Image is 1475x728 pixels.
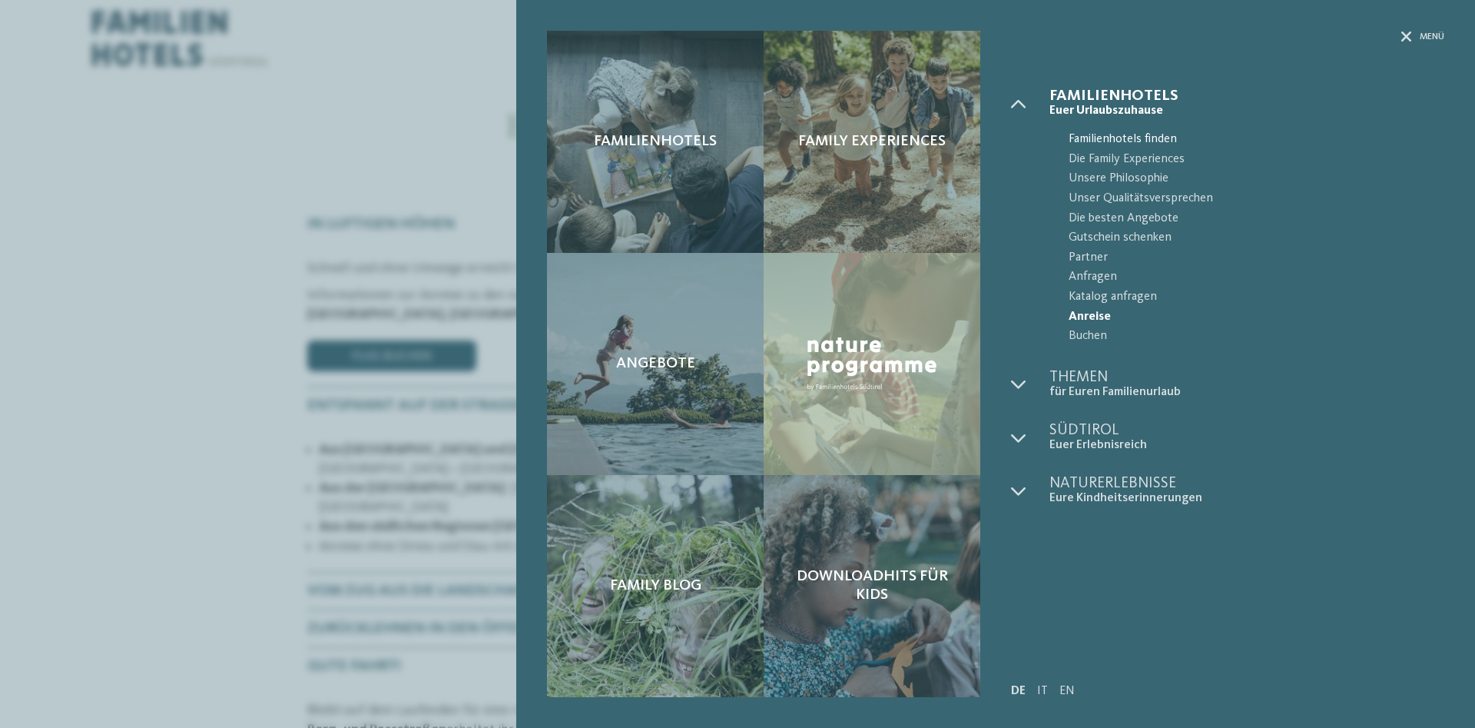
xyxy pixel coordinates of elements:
a: Anreise zu den Familienhotels Südtirol Nature Programme [764,253,980,475]
span: Anfragen [1069,268,1444,288]
span: Unser Qualitätsversprechen [1069,189,1444,209]
span: Die besten Angebote [1069,209,1444,229]
a: Die Family Experiences [1049,150,1444,170]
a: Unser Qualitätsversprechen [1049,189,1444,209]
a: Anreise [1049,307,1444,327]
span: Familienhotels [1049,88,1444,104]
a: Südtirol Euer Erlebnisreich [1049,423,1444,453]
span: Familienhotels [594,132,717,151]
a: Partner [1049,248,1444,268]
span: Angebote [616,354,695,373]
a: Anreise zu den Familienhotels Südtirol Downloadhits für Kids [764,475,980,697]
a: Anreise zu den Familienhotels Südtirol Family Experiences [764,31,980,253]
span: Katalog anfragen [1069,288,1444,307]
a: Gutschein schenken [1049,228,1444,248]
a: Familienhotels Euer Urlaubszuhause [1049,88,1444,118]
span: Naturerlebnisse [1049,476,1444,491]
a: Anreise zu den Familienhotels Südtirol Angebote [547,253,764,475]
span: Südtirol [1049,423,1444,438]
a: Anreise zu den Familienhotels Südtirol Family Blog [547,475,764,697]
span: Family Experiences [798,132,946,151]
a: Buchen [1049,327,1444,347]
span: Partner [1069,248,1444,268]
span: Familienhotels finden [1069,130,1444,150]
span: für Euren Familienurlaub [1049,385,1444,400]
span: Euer Erlebnisreich [1049,438,1444,453]
span: Themen [1049,370,1444,385]
a: Familienhotels finden [1049,130,1444,150]
a: Anreise zu den Familienhotels Südtirol Familienhotels [547,31,764,253]
a: EN [1059,685,1075,697]
img: Nature Programme [802,332,942,395]
a: DE [1011,685,1026,697]
a: Naturerlebnisse Eure Kindheitserinnerungen [1049,476,1444,506]
a: Unsere Philosophie [1049,169,1444,189]
a: Themen für Euren Familienurlaub [1049,370,1444,400]
span: Anreise [1069,307,1444,327]
span: Eure Kindheitserinnerungen [1049,491,1444,506]
a: Katalog anfragen [1049,288,1444,307]
span: Buchen [1069,327,1444,347]
span: Downloadhits für Kids [779,567,965,604]
span: Euer Urlaubszuhause [1049,104,1444,118]
span: Family Blog [610,577,701,595]
a: Die besten Angebote [1049,209,1444,229]
span: Gutschein schenken [1069,228,1444,248]
span: Menü [1420,31,1444,44]
span: Die Family Experiences [1069,150,1444,170]
span: Unsere Philosophie [1069,169,1444,189]
a: IT [1037,685,1048,697]
a: Anfragen [1049,268,1444,288]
